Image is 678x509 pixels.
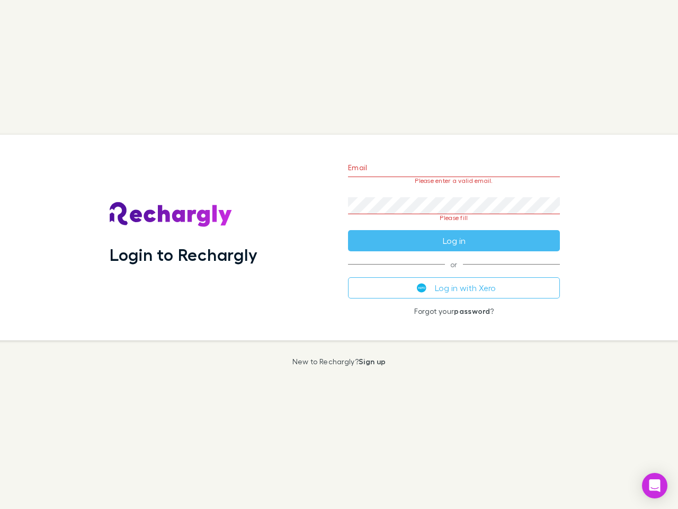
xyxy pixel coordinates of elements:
a: password [454,306,490,315]
img: Xero's logo [417,283,426,293]
p: New to Rechargly? [292,357,386,366]
p: Please fill [348,214,560,222]
button: Log in [348,230,560,251]
img: Rechargly's Logo [110,202,233,227]
button: Log in with Xero [348,277,560,299]
a: Sign up [359,357,386,366]
div: Open Intercom Messenger [642,473,667,498]
p: Forgot your ? [348,307,560,315]
h1: Login to Rechargly [110,244,257,265]
p: Please enter a valid email. [348,177,560,185]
